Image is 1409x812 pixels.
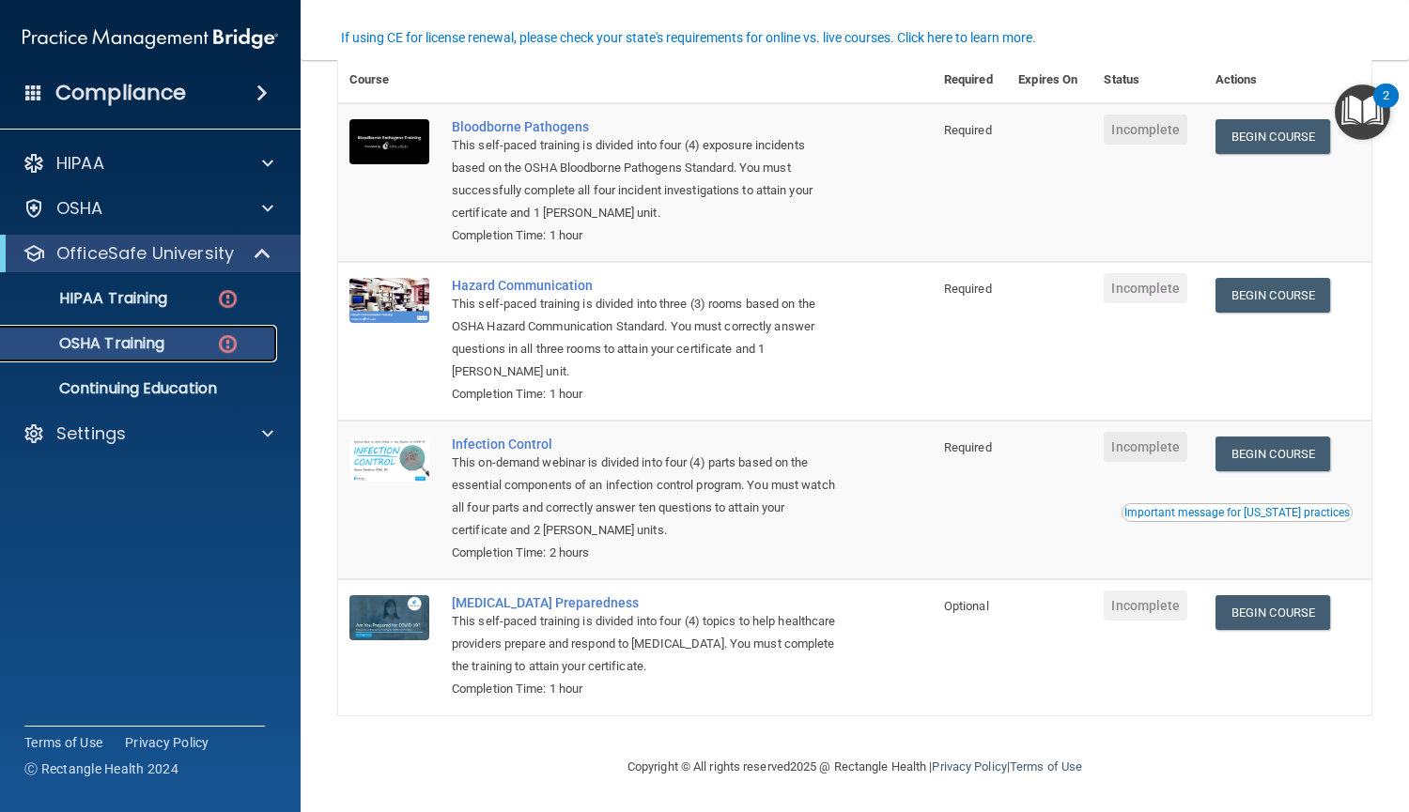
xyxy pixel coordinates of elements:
span: Incomplete [1104,590,1187,620]
div: Completion Time: 1 hour [452,678,839,700]
a: OfficeSafe University [23,242,272,265]
th: Status [1092,57,1203,103]
a: Begin Course [1215,595,1330,630]
a: Terms of Use [1010,759,1082,774]
th: Actions [1204,57,1371,103]
p: HIPAA Training [12,289,167,308]
div: Copyright © All rights reserved 2025 @ Rectangle Health | | [512,737,1198,797]
div: This self-paced training is divided into four (4) topics to help healthcare providers prepare and... [452,610,839,678]
p: OSHA [56,197,103,220]
p: HIPAA [56,152,104,175]
p: Continuing Education [12,379,269,398]
span: Optional [944,599,989,613]
a: [MEDICAL_DATA] Preparedness [452,595,839,610]
div: Important message for [US_STATE] practices [1124,507,1350,518]
span: Incomplete [1104,432,1187,462]
a: OSHA [23,197,273,220]
a: Terms of Use [24,733,102,752]
span: Required [944,123,992,137]
a: HIPAA [23,152,273,175]
span: Ⓒ Rectangle Health 2024 [24,759,178,778]
th: Expires On [1007,57,1092,103]
div: This self-paced training is divided into four (4) exposure incidents based on the OSHA Bloodborne... [452,134,839,224]
div: This self-paced training is divided into three (3) rooms based on the OSHA Hazard Communication S... [452,293,839,383]
a: Privacy Policy [125,733,209,752]
a: Infection Control [452,437,839,452]
h4: Compliance [55,80,186,106]
div: Completion Time: 2 hours [452,542,839,564]
div: Completion Time: 1 hour [452,383,839,406]
button: Read this if you are a dental practitioner in the state of CA [1122,503,1353,522]
button: If using CE for license renewal, please check your state's requirements for online vs. live cours... [338,28,1039,47]
a: Begin Course [1215,437,1330,471]
a: Privacy Policy [932,759,1006,774]
a: Settings [23,422,273,445]
div: This on-demand webinar is divided into four (4) parts based on the essential components of an inf... [452,452,839,542]
img: danger-circle.6113f641.png [216,332,240,356]
a: Begin Course [1215,119,1330,154]
span: Incomplete [1104,115,1187,145]
span: Incomplete [1104,273,1187,303]
div: If using CE for license renewal, please check your state's requirements for online vs. live cours... [341,31,1036,44]
p: Settings [56,422,126,445]
p: OfficeSafe University [56,242,234,265]
span: Required [944,282,992,296]
a: Hazard Communication [452,278,839,293]
p: OSHA Training [12,334,164,353]
img: danger-circle.6113f641.png [216,287,240,311]
a: Bloodborne Pathogens [452,119,839,134]
a: Begin Course [1215,278,1330,313]
span: Required [944,440,992,454]
button: Open Resource Center, 2 new notifications [1335,84,1390,140]
div: Completion Time: 1 hour [452,224,839,247]
th: Course [338,57,441,103]
img: PMB logo [23,20,278,57]
div: 2 [1383,96,1389,120]
th: Required [933,57,1007,103]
